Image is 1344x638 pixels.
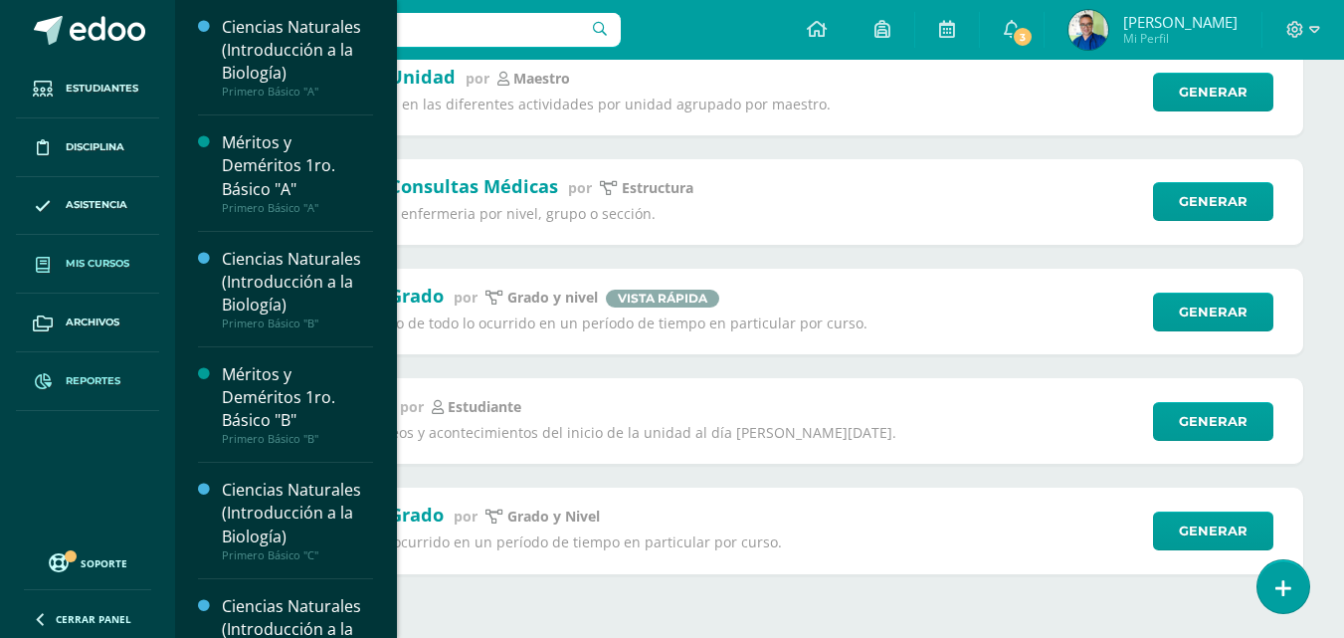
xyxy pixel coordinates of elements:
[400,397,424,416] span: por
[513,70,570,88] p: maestro
[466,69,489,88] span: por
[222,479,373,561] a: Ciencias Naturales (Introducción a la Biología)Primero Básico "C"
[66,139,124,155] span: Disciplina
[272,424,1140,442] p: Resumen de punteos y acontecimientos del inicio de la unidad al día [PERSON_NAME][DATE].
[222,201,373,215] div: Primero Básico "A"
[16,60,159,118] a: Estudiantes
[66,256,129,272] span: Mis cursos
[222,85,373,99] div: Primero Básico "A"
[1153,182,1273,221] a: Generar
[1153,73,1273,111] a: Generar
[16,118,159,177] a: Disciplina
[272,96,1140,113] p: Detalle de punteos en las diferentes actividades por unidad agrupado por maestro.
[568,178,592,197] span: por
[1153,512,1273,550] a: Generar
[222,363,373,432] div: Méritos y Deméritos 1ro. Básico "B"
[272,174,558,198] h2: Resumen de Consultas Médicas
[16,177,159,236] a: Asistencia
[1123,30,1238,47] span: Mi Perfil
[222,363,373,446] a: Méritos y Deméritos 1ro. Básico "B"Primero Básico "B"
[1153,293,1273,331] a: Generar
[1123,12,1238,32] span: [PERSON_NAME]
[16,294,159,352] a: Archivos
[16,235,159,294] a: Mis cursos
[454,288,478,307] span: por
[448,398,521,416] p: estudiante
[272,205,1140,223] p: Lista de visitas a la enfermeria por nivel, grupo o sección.
[66,197,127,213] span: Asistencia
[272,533,1140,551] p: Detalle de todo lo ocurrido en un período de tiempo en particular por curso.
[24,548,151,575] a: Soporte
[507,508,600,526] p: Grado y Nivel
[222,479,373,547] div: Ciencias Naturales (Introducción a la Biología)
[222,131,373,200] div: Méritos y Deméritos 1ro. Básico "A"
[222,548,373,562] div: Primero Básico "C"
[454,507,478,526] span: por
[1012,26,1034,48] span: 3
[66,315,119,330] span: Archivos
[222,131,373,214] a: Méritos y Deméritos 1ro. Básico "A"Primero Básico "A"
[66,373,120,389] span: Reportes
[81,556,127,570] span: Soporte
[16,352,159,411] a: Reportes
[66,81,138,97] span: Estudiantes
[222,248,373,317] div: Ciencias Naturales (Introducción a la Biología)
[272,315,1140,332] p: Detalle condensado de todo lo ocurrido en un período de tiempo en particular por curso.
[222,432,373,446] div: Primero Básico "B"
[222,248,373,330] a: Ciencias Naturales (Introducción a la Biología)Primero Básico "B"
[1068,10,1108,50] img: a16637801c4a6befc1e140411cafe4ae.png
[188,13,621,47] input: Busca un usuario...
[222,16,373,99] a: Ciencias Naturales (Introducción a la Biología)Primero Básico "A"
[222,317,373,330] div: Primero Básico "B"
[606,290,719,308] span: Vista rápida
[222,16,373,85] div: Ciencias Naturales (Introducción a la Biología)
[507,289,598,307] p: grado y nivel
[622,179,693,197] p: estructura
[1153,402,1273,441] a: Generar
[56,612,131,626] span: Cerrar panel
